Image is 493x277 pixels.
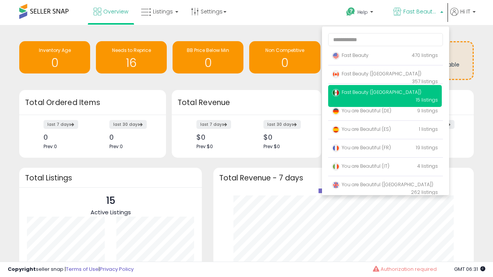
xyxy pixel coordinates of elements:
[96,41,167,73] a: Needs to Reprice 16
[332,70,421,77] span: Fast Beauty ([GEOGRAPHIC_DATA])
[417,107,438,114] span: 9 listings
[173,41,243,73] a: BB Price Below Min 0
[416,97,438,103] span: 15 listings
[25,175,196,181] h3: Total Listings
[25,97,160,108] h3: Total Ordered Items
[340,1,386,25] a: Help
[332,52,340,60] img: usa.png
[332,163,340,170] img: italy.png
[332,181,340,189] img: uk.png
[265,47,304,53] span: Non Competitive
[100,57,163,69] h1: 16
[19,41,90,73] a: Inventory Age 0
[412,78,438,85] span: 357 listings
[411,189,438,195] span: 262 listings
[253,57,316,69] h1: 0
[39,47,71,53] span: Inventory Age
[196,133,241,141] div: $0
[196,120,231,129] label: last 7 days
[187,47,229,53] span: BB Price Below Min
[454,265,485,273] span: 2025-08-12 06:31 GMT
[332,107,340,115] img: germany.png
[23,57,86,69] h1: 0
[419,126,438,132] span: 1 listings
[332,181,433,188] span: You are Beautiful ([GEOGRAPHIC_DATA])
[66,265,99,273] a: Terms of Use
[417,163,438,169] span: 4 listings
[109,120,147,129] label: last 30 days
[332,52,369,58] span: Fast Beauty
[450,8,476,25] a: Hi IT
[109,133,153,141] div: 0
[332,107,391,114] span: You are Beautiful (DE)
[403,8,438,15] span: Fast Beauty ([GEOGRAPHIC_DATA])
[416,144,438,151] span: 19 listings
[91,194,131,208] p: 15
[332,89,340,97] img: mexico.png
[91,208,131,216] span: Active Listings
[176,57,240,69] h1: 0
[103,8,128,15] span: Overview
[8,265,36,273] strong: Copyright
[44,143,57,150] span: Prev: 0
[332,163,389,169] span: You are Beautiful (IT)
[44,133,87,141] div: 0
[263,120,301,129] label: last 30 days
[263,133,308,141] div: $0
[357,9,368,15] span: Help
[109,143,123,150] span: Prev: 0
[112,47,151,53] span: Needs to Reprice
[100,265,134,273] a: Privacy Policy
[332,144,340,152] img: france.png
[412,52,438,58] span: 470 listings
[219,175,468,181] h3: Total Revenue - 7 days
[332,89,421,95] span: Fast Beauty ([GEOGRAPHIC_DATA])
[153,8,173,15] span: Listings
[8,266,134,273] div: seller snap | |
[332,144,391,151] span: You are Beautiful (FR)
[196,143,213,150] span: Prev: $0
[332,126,391,132] span: You are Beautiful (ES)
[346,7,355,17] i: Get Help
[263,143,280,150] span: Prev: $0
[44,120,78,129] label: last 7 days
[460,8,470,15] span: Hi IT
[249,41,320,73] a: Non Competitive 0
[332,70,340,78] img: canada.png
[178,97,315,108] h3: Total Revenue
[332,126,340,133] img: spain.png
